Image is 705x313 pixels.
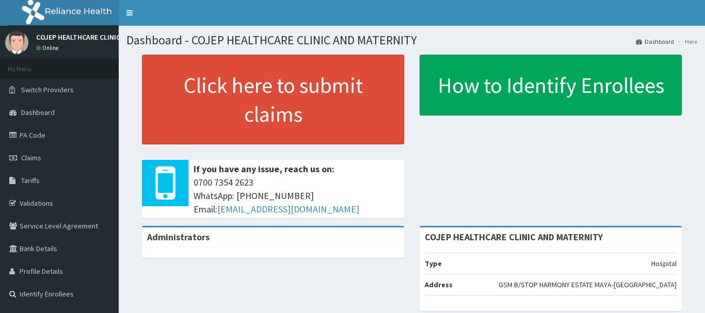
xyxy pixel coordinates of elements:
a: Online [36,44,61,52]
b: Administrators [147,231,210,243]
a: How to Identify Enrollees [420,55,682,116]
img: User Image [5,31,28,54]
b: Type [425,259,442,268]
a: Click here to submit claims [142,55,404,144]
h1: Dashboard - COJEP HEALTHCARE CLINIC AND MATERNITY [126,34,697,47]
p: COJEP HEALTHCARE CLINIC AND MATERNITY [36,34,173,41]
span: Dashboard [21,108,55,117]
a: [EMAIL_ADDRESS][DOMAIN_NAME] [217,203,359,215]
span: 0700 7354 2623 WhatsApp: [PHONE_NUMBER] Email: [194,176,399,216]
a: Dashboard [636,37,674,46]
p: Hospital [651,258,677,269]
span: Switch Providers [21,85,74,94]
b: Address [425,280,453,289]
span: Claims [21,153,41,162]
p: GSM B/STOP HARMONY ESTATE MAYA-[GEOGRAPHIC_DATA] [499,279,677,290]
b: If you have any issue, reach us on: [194,163,334,175]
span: Tariffs [21,176,40,185]
strong: COJEP HEALTHCARE CLINIC AND MATERNITY [425,231,603,243]
li: Here [675,37,697,46]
